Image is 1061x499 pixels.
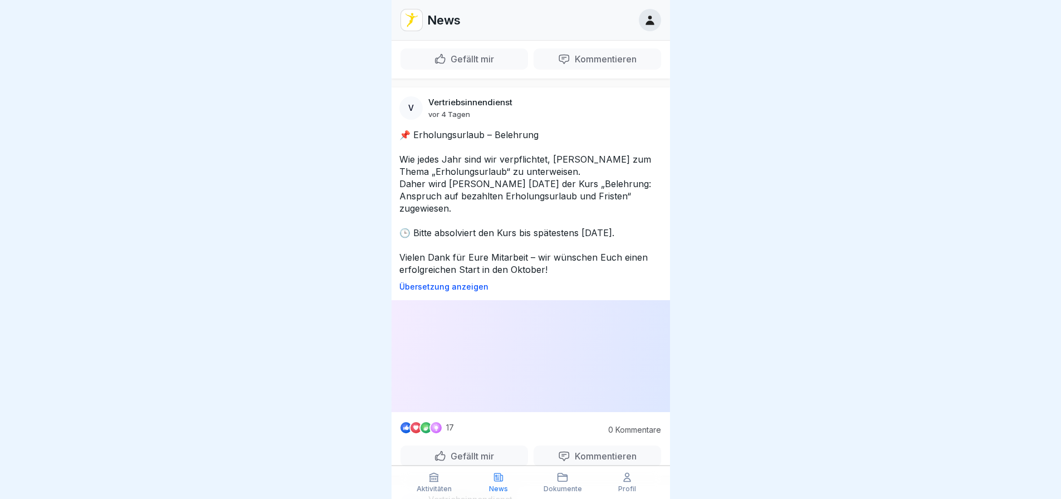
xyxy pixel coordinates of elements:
[428,110,470,119] p: vor 4 Tagen
[401,9,422,31] img: vd4jgc378hxa8p7qw0fvrl7x.png
[399,282,662,291] p: Übersetzung anzeigen
[427,13,461,27] p: News
[544,485,582,493] p: Dokumente
[399,96,423,120] div: V
[446,423,454,432] p: 17
[600,425,661,434] p: 0 Kommentare
[446,53,494,65] p: Gefällt mir
[489,485,508,493] p: News
[417,485,452,493] p: Aktivitäten
[428,97,512,107] p: Vertriebsinnendienst
[570,53,637,65] p: Kommentieren
[570,451,637,462] p: Kommentieren
[446,451,494,462] p: Gefällt mir
[618,485,636,493] p: Profil
[399,129,662,276] p: 📌 Erholungsurlaub – Belehrung Wie jedes Jahr sind wir verpflichtet, [PERSON_NAME] zum Thema „Erho...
